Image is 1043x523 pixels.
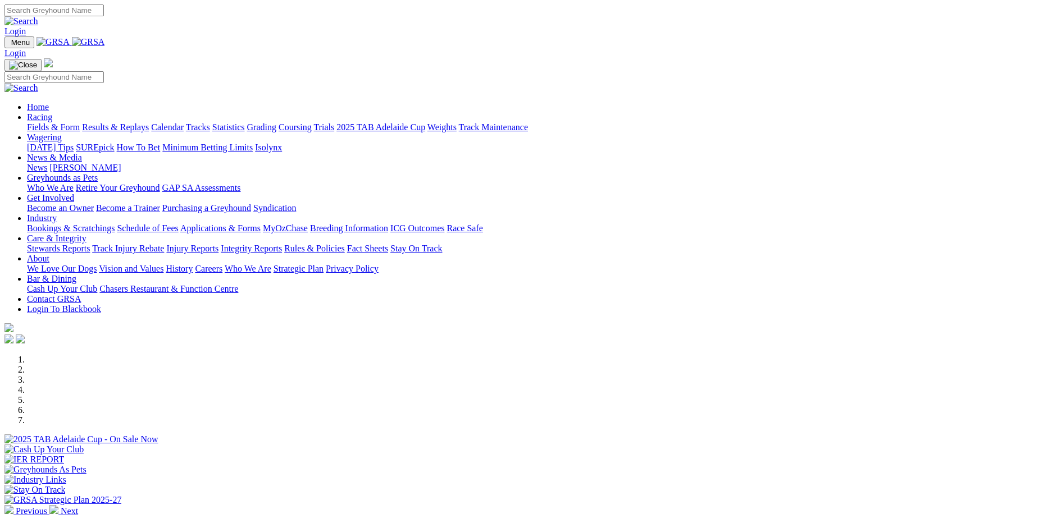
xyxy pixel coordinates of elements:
[76,183,160,192] a: Retire Your Greyhound
[4,334,13,343] img: facebook.svg
[255,143,282,152] a: Isolynx
[27,233,86,243] a: Care & Integrity
[117,223,178,233] a: Schedule of Fees
[4,434,158,444] img: 2025 TAB Adelaide Cup - On Sale Now
[4,455,64,465] img: IER REPORT
[27,244,90,253] a: Stewards Reports
[27,122,80,132] a: Fields & Form
[4,59,42,71] button: Toggle navigation
[4,323,13,332] img: logo-grsa-white.png
[27,284,1039,294] div: Bar & Dining
[49,505,58,514] img: chevron-right-pager-white.svg
[9,61,37,70] img: Close
[27,122,1039,132] div: Racing
[310,223,388,233] a: Breeding Information
[4,495,121,505] img: GRSA Strategic Plan 2025-27
[37,37,70,47] img: GRSA
[27,223,1039,233] div: Industry
[27,102,49,112] a: Home
[27,153,82,162] a: News & Media
[27,254,49,263] a: About
[313,122,334,132] a: Trials
[11,38,30,47] span: Menu
[390,223,444,233] a: ICG Outcomes
[27,193,74,203] a: Get Involved
[117,143,161,152] a: How To Bet
[4,475,66,485] img: Industry Links
[247,122,276,132] a: Grading
[166,264,193,273] a: History
[27,274,76,283] a: Bar & Dining
[4,16,38,26] img: Search
[347,244,388,253] a: Fact Sheets
[336,122,425,132] a: 2025 TAB Adelaide Cup
[221,244,282,253] a: Integrity Reports
[49,163,121,172] a: [PERSON_NAME]
[27,244,1039,254] div: Care & Integrity
[4,506,49,516] a: Previous
[27,284,97,293] a: Cash Up Your Club
[44,58,53,67] img: logo-grsa-white.png
[162,203,251,213] a: Purchasing a Greyhound
[27,112,52,122] a: Racing
[27,132,62,142] a: Wagering
[4,71,104,83] input: Search
[166,244,218,253] a: Injury Reports
[27,183,74,192] a: Who We Are
[27,294,81,304] a: Contact GRSA
[279,122,312,132] a: Coursing
[61,506,78,516] span: Next
[27,163,47,172] a: News
[427,122,457,132] a: Weights
[459,122,528,132] a: Track Maintenance
[4,36,34,48] button: Toggle navigation
[162,183,241,192] a: GAP SA Assessments
[4,48,26,58] a: Login
[92,244,164,253] a: Track Injury Rebate
[447,223,482,233] a: Race Safe
[4,83,38,93] img: Search
[284,244,345,253] a: Rules & Policies
[27,183,1039,193] div: Greyhounds as Pets
[4,505,13,514] img: chevron-left-pager-white.svg
[99,264,163,273] a: Vision and Values
[212,122,245,132] a: Statistics
[186,122,210,132] a: Tracks
[27,173,98,182] a: Greyhounds as Pets
[253,203,296,213] a: Syndication
[180,223,261,233] a: Applications & Forms
[27,223,115,233] a: Bookings & Scratchings
[49,506,78,516] a: Next
[4,26,26,36] a: Login
[195,264,222,273] a: Careers
[27,203,94,213] a: Become an Owner
[27,213,57,223] a: Industry
[162,143,253,152] a: Minimum Betting Limits
[27,304,101,314] a: Login To Blackbook
[27,143,1039,153] div: Wagering
[27,264,1039,274] div: About
[16,334,25,343] img: twitter.svg
[96,203,160,213] a: Become a Trainer
[4,4,104,16] input: Search
[72,37,105,47] img: GRSA
[76,143,114,152] a: SUREpick
[274,264,324,273] a: Strategic Plan
[27,264,97,273] a: We Love Our Dogs
[4,444,84,455] img: Cash Up Your Club
[82,122,149,132] a: Results & Replays
[225,264,271,273] a: Who We Are
[263,223,308,233] a: MyOzChase
[99,284,238,293] a: Chasers Restaurant & Function Centre
[27,143,74,152] a: [DATE] Tips
[4,465,86,475] img: Greyhounds As Pets
[390,244,442,253] a: Stay On Track
[4,485,65,495] img: Stay On Track
[27,203,1039,213] div: Get Involved
[27,163,1039,173] div: News & Media
[326,264,379,273] a: Privacy Policy
[16,506,47,516] span: Previous
[151,122,184,132] a: Calendar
